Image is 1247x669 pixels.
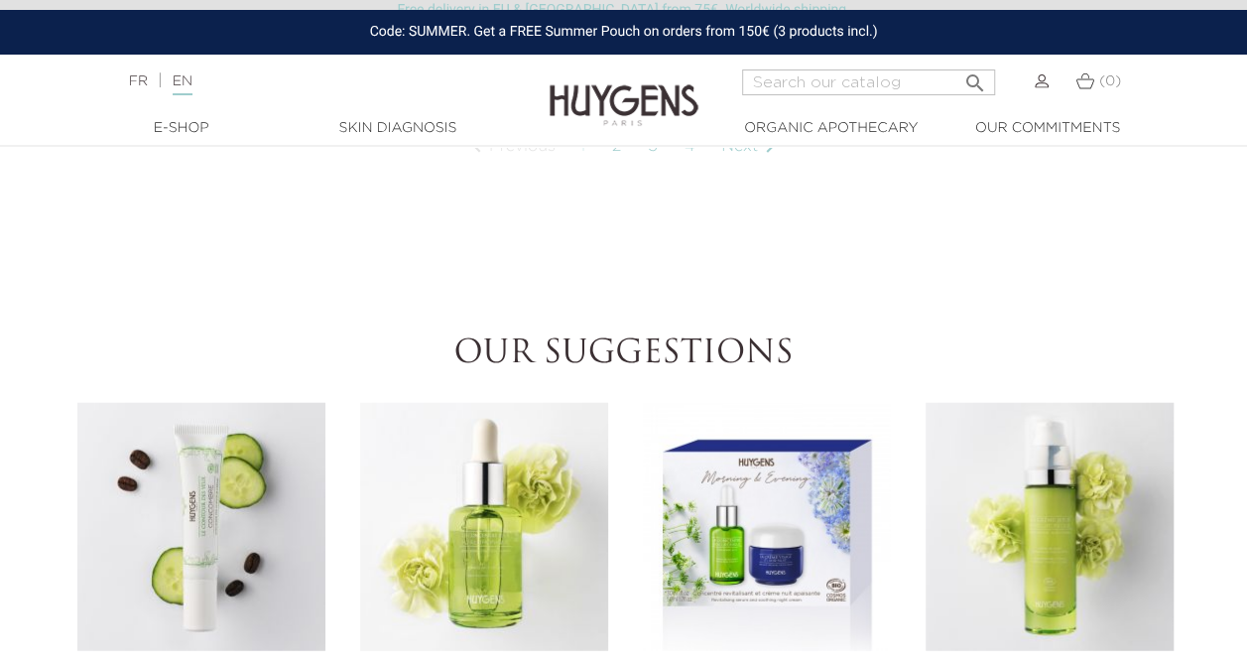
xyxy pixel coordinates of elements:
[77,403,325,651] img: Cucumber Eye Contour Cream
[73,335,1175,373] h2: Our suggestions
[299,118,497,139] a: Skin Diagnosis
[119,69,505,93] div: |
[173,74,192,95] a: EN
[360,403,608,651] img: Hyaluronic Acid Concentrate
[926,403,1174,651] img: Hyaluronic Acid Cream
[1099,74,1121,88] span: (0)
[948,118,1147,139] a: Our commitments
[732,118,931,139] a: Organic Apothecary
[963,66,987,89] i: 
[742,69,995,95] input: Search
[129,74,148,88] a: FR
[643,403,891,651] img: Morning & Evening Duo
[957,64,993,90] button: 
[550,53,698,129] img: Huygens
[82,118,281,139] a: E-Shop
